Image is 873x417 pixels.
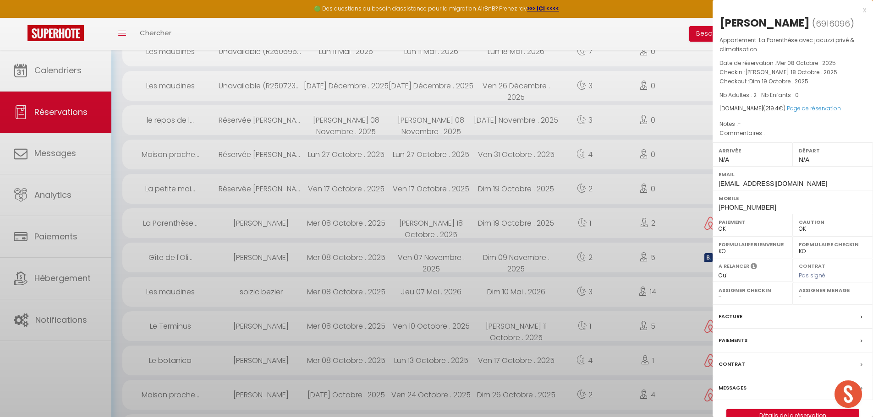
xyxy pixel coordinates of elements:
[719,262,749,270] label: A relancer
[719,240,787,249] label: Formulaire Bienvenue
[719,194,867,203] label: Mobile
[719,312,742,321] label: Facture
[835,380,862,408] div: Ouvrir le chat
[719,119,866,129] p: Notes :
[719,336,747,345] label: Paiements
[719,359,745,369] label: Contrat
[719,204,776,211] span: [PHONE_NUMBER]
[799,271,825,279] span: Pas signé
[799,146,867,155] label: Départ
[751,262,757,272] i: Sélectionner OUI si vous souhaiter envoyer les séquences de messages post-checkout
[763,104,785,112] span: ( €)
[799,156,809,163] span: N/A
[738,120,741,128] span: -
[761,91,799,99] span: Nb Enfants : 0
[816,18,850,29] span: 6916096
[812,17,854,30] span: ( )
[719,170,867,179] label: Email
[719,180,827,187] span: [EMAIL_ADDRESS][DOMAIN_NAME]
[765,104,779,112] span: 219.4
[719,91,799,99] span: Nb Adultes : 2 -
[719,36,854,53] span: La Parenthèse avec jacuzzi privé & climatisation
[719,383,747,393] label: Messages
[719,286,787,295] label: Assigner Checkin
[719,77,866,86] p: Checkout :
[765,129,768,137] span: -
[776,59,836,67] span: Mer 08 Octobre . 2025
[719,129,866,138] p: Commentaires :
[719,16,810,30] div: [PERSON_NAME]
[799,262,825,268] label: Contrat
[719,146,787,155] label: Arrivée
[719,217,787,227] label: Paiement
[719,156,729,163] span: N/A
[745,68,837,76] span: [PERSON_NAME] 18 Octobre . 2025
[799,286,867,295] label: Assigner Menage
[719,36,866,54] p: Appartement :
[787,104,841,112] a: Page de réservation
[799,217,867,227] label: Caution
[719,59,866,68] p: Date de réservation :
[713,5,866,16] div: x
[719,68,866,77] p: Checkin :
[719,104,866,113] div: [DOMAIN_NAME]
[749,77,808,85] span: Dim 19 Octobre . 2025
[799,240,867,249] label: Formulaire Checkin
